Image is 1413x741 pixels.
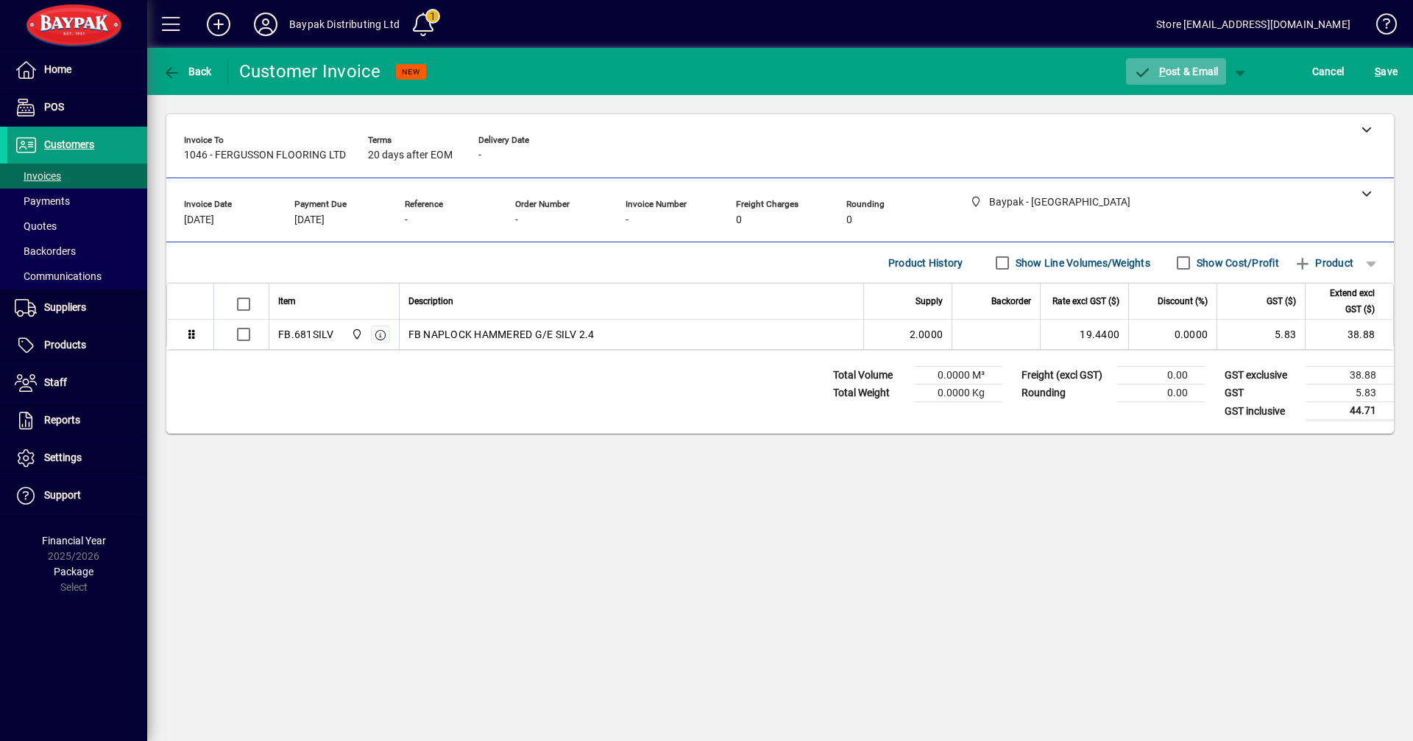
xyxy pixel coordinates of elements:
[7,440,147,477] a: Settings
[402,67,420,77] span: NEW
[1314,285,1375,317] span: Extend excl GST ($)
[278,327,334,342] div: FB.681SILV
[7,402,147,439] a: Reports
[54,566,93,577] span: Package
[7,365,147,401] a: Staff
[991,293,1031,309] span: Backorder
[44,452,82,463] span: Settings
[44,376,67,388] span: Staff
[1267,293,1296,309] span: GST ($)
[1014,367,1117,384] td: Freight (excl GST)
[195,11,242,38] button: Add
[7,214,147,239] a: Quotes
[1375,66,1381,77] span: S
[44,339,86,351] span: Products
[368,150,453,161] span: 20 days after EOM
[15,220,57,232] span: Quotes
[7,327,147,364] a: Products
[7,264,147,289] a: Communications
[7,289,147,326] a: Suppliers
[1308,58,1348,85] button: Cancel
[916,293,943,309] span: Supply
[1194,256,1279,270] label: Show Cost/Profit
[1217,402,1306,421] td: GST inclusive
[278,293,296,309] span: Item
[159,58,216,85] button: Back
[1217,320,1305,349] td: 5.83
[7,52,147,88] a: Home
[826,384,914,402] td: Total Weight
[1158,293,1208,309] span: Discount (%)
[914,384,1002,402] td: 0.0000 Kg
[1306,367,1394,384] td: 38.88
[1306,402,1394,421] td: 44.71
[1217,367,1306,384] td: GST exclusive
[239,60,381,83] div: Customer Invoice
[15,270,102,282] span: Communications
[1365,3,1395,51] a: Knowledge Base
[1375,60,1398,83] span: ave
[1371,58,1401,85] button: Save
[408,293,453,309] span: Description
[7,239,147,264] a: Backorders
[147,58,228,85] app-page-header-button: Back
[184,214,214,226] span: [DATE]
[347,326,364,343] span: Baypak - Onekawa
[42,535,106,547] span: Financial Year
[294,214,325,226] span: [DATE]
[7,189,147,214] a: Payments
[846,214,852,226] span: 0
[1305,320,1393,349] td: 38.88
[163,66,212,77] span: Back
[1052,293,1119,309] span: Rate excl GST ($)
[1126,58,1226,85] button: Post & Email
[1133,66,1219,77] span: ost & Email
[15,170,61,182] span: Invoices
[1306,384,1394,402] td: 5.83
[15,245,76,257] span: Backorders
[7,477,147,514] a: Support
[888,251,963,275] span: Product History
[1286,250,1361,276] button: Product
[478,150,481,161] span: -
[1156,13,1350,36] div: Store [EMAIL_ADDRESS][DOMAIN_NAME]
[44,101,64,113] span: POS
[44,301,86,313] span: Suppliers
[515,214,518,226] span: -
[7,164,147,189] a: Invoices
[44,138,94,150] span: Customers
[1217,384,1306,402] td: GST
[1117,384,1205,402] td: 0.00
[1013,256,1150,270] label: Show Line Volumes/Weights
[826,367,914,384] td: Total Volume
[44,414,80,426] span: Reports
[1014,384,1117,402] td: Rounding
[1159,66,1166,77] span: P
[910,327,943,342] span: 2.0000
[44,489,81,501] span: Support
[408,327,595,342] span: FB NAPLOCK HAMMERED G/E SILV 2.4
[1312,60,1345,83] span: Cancel
[405,214,408,226] span: -
[242,11,289,38] button: Profile
[184,150,346,161] span: 1046 - FERGUSSON FLOORING LTD
[626,214,628,226] span: -
[914,367,1002,384] td: 0.0000 M³
[44,63,71,75] span: Home
[882,250,969,276] button: Product History
[1049,327,1119,342] div: 19.4400
[736,214,742,226] span: 0
[289,13,400,36] div: Baypak Distributing Ltd
[1128,320,1217,349] td: 0.0000
[15,195,70,207] span: Payments
[7,89,147,126] a: POS
[1117,367,1205,384] td: 0.00
[1294,251,1353,275] span: Product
